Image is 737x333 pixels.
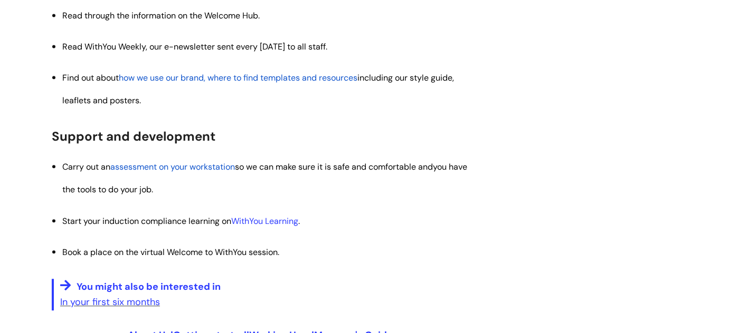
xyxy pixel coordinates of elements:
[62,161,110,172] span: Carry out an
[62,10,260,21] span: Read through the information on the Welcome Hub.
[231,216,298,227] a: WithYou Learning
[62,216,300,227] span: Start your induction compliance learning on .
[235,161,433,172] span: so we can make sure it is safe and comfortable and
[110,161,235,172] span: assessment on your workstation
[77,280,221,293] span: You might also be interested in
[62,72,119,83] span: Find out about
[60,296,160,308] a: In your first six months
[62,247,279,258] span: Book a place on the virtual Welcome to WithYou session.
[119,72,357,83] a: how we use our brand, where to find templates and resources
[110,157,235,173] a: assessment on your workstation
[62,41,327,52] span: Read WithYou Weekly, our e-newsletter sent every [DATE] to all staff.
[52,128,215,144] span: Support and development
